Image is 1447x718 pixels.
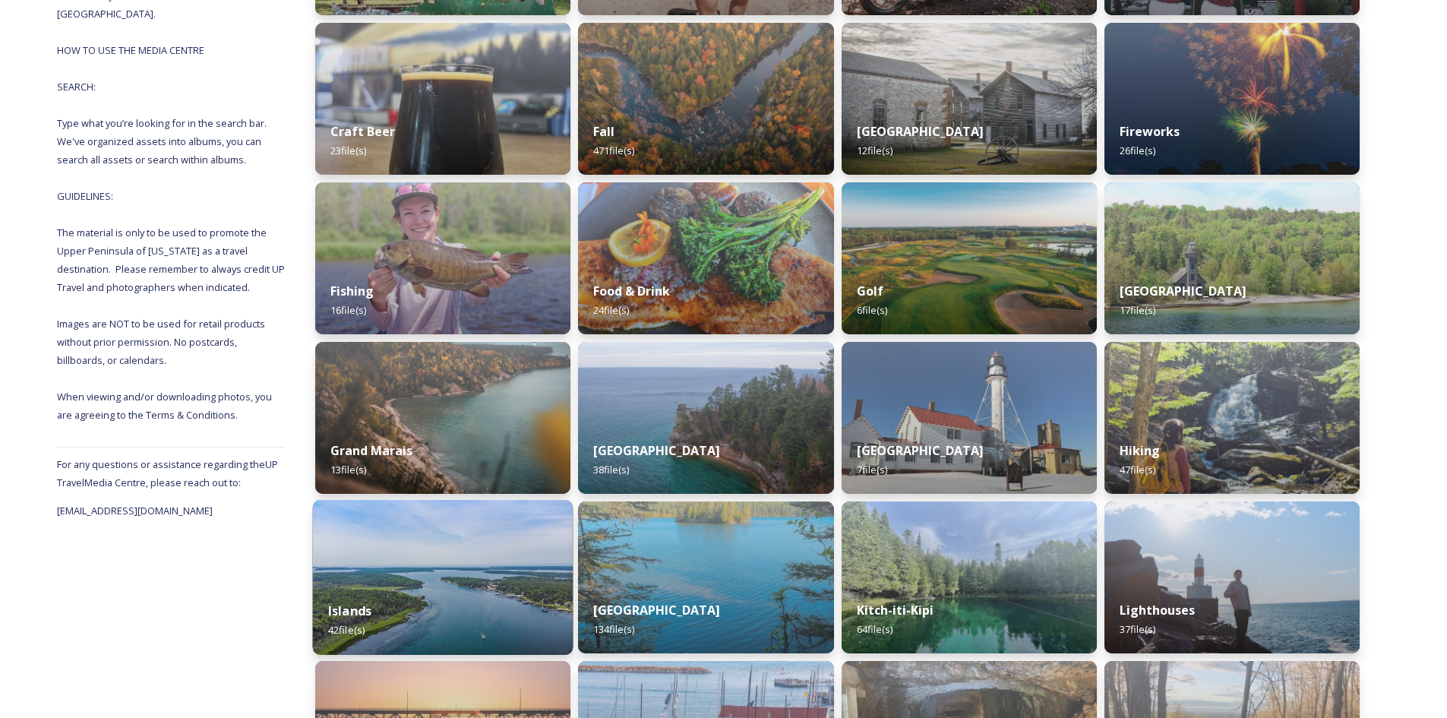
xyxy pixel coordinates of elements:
span: 134 file(s) [593,622,634,636]
img: 6de4ede5-c985-4e93-92d5-34868ae82c6b.jpg [1104,23,1360,175]
img: e4c784a6-6bcb-4ffd-b6ce-1edde546a7fc.jpg [842,182,1097,334]
img: 5625b5c1-65e3-4f40-99a4-4ecdfc24b216.jpg [315,182,570,334]
span: 23 file(s) [330,144,366,157]
strong: Grand Marais [330,442,412,459]
span: 471 file(s) [593,144,634,157]
span: 38 file(s) [593,463,629,476]
span: 12 file(s) [857,144,893,157]
strong: Islands [328,603,371,619]
img: 7f9e6f22-fdec-4dc6-b0da-4cbbbd703ac0.jpg [842,342,1097,494]
span: 7 file(s) [857,463,887,476]
img: c0193259-29ad-4c30-b802-9acaa8bf1012.jpg [578,23,833,175]
span: 64 file(s) [857,622,893,636]
span: 17 file(s) [1120,303,1155,317]
strong: Golf [857,283,883,299]
img: 76cfafe6-bb64-4831-a632-1d8f4ee940f8.jpg [1104,342,1360,494]
span: [EMAIL_ADDRESS][DOMAIN_NAME] [57,504,213,517]
strong: Fall [593,123,615,140]
strong: [GEOGRAPHIC_DATA] [593,602,720,618]
strong: Fishing [330,283,374,299]
img: 9f19fd9a-b3ac-454c-9ff6-3a8fc4d471e4.jpg [578,342,833,494]
strong: [GEOGRAPHIC_DATA] [1120,283,1246,299]
strong: Kitch-iti-Kipi [857,602,934,618]
strong: Hiking [1120,442,1160,459]
img: 1237c53d-7c67-4df5-a350-6eef5bd8270f.jpg [578,182,833,334]
img: 70dcfbbf-50a0-480e-9451-2281745a1b0c.jpg [1104,501,1360,653]
strong: [GEOGRAPHIC_DATA] [857,442,984,459]
img: 820995a5-b8e7-4588-8746-4dc1cf5f72d6.jpg [313,500,573,655]
span: 13 file(s) [330,463,366,476]
img: 782eb114-64f0-46dc-a5a0-1ecd773f94b0.jpg [842,23,1097,175]
strong: Craft Beer [330,123,395,140]
span: 42 file(s) [328,623,365,637]
strong: Food & Drink [593,283,670,299]
span: 24 file(s) [593,303,629,317]
strong: [GEOGRAPHIC_DATA] [857,123,984,140]
span: 26 file(s) [1120,144,1155,157]
span: 6 file(s) [857,303,887,317]
span: 16 file(s) [330,303,366,317]
img: e64874b4-7655-4380-9940-a04a682330b8.jpg [315,23,570,175]
span: For any questions or assistance regarding the UP Travel Media Centre, please reach out to: [57,457,278,489]
strong: Lighthouses [1120,602,1195,618]
img: 6b4b3986-4483-43d5-b3f1-1f5991178e23.jpg [1104,182,1360,334]
strong: [GEOGRAPHIC_DATA] [593,442,720,459]
img: 1ffa1406-da1f-4a3f-851f-d02be3c0f0da.jpg [315,342,570,494]
span: 37 file(s) [1120,622,1155,636]
span: 47 file(s) [1120,463,1155,476]
strong: Fireworks [1120,123,1180,140]
img: becf7bfa-526b-42b3-a0ec-fdab171cceb1.jpg [842,501,1097,653]
img: 4b719f00-9c39-41d3-b80e-72f705a3f4ea.jpg [578,501,833,653]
